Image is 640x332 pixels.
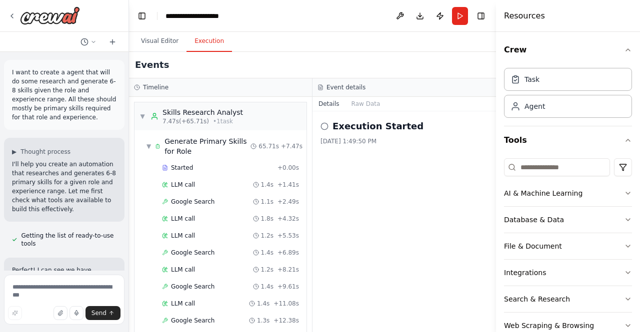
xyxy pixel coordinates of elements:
h3: Event details [326,83,365,91]
span: + 11.08s [273,300,299,308]
button: Upload files [53,306,67,320]
div: Database & Data [504,215,564,225]
button: Switch to previous chat [76,36,100,48]
button: Database & Data [504,207,632,233]
span: • 1 task [213,117,233,125]
p: I want to create a agent that will do some research and generate 6-8 skills given the role and ex... [12,68,116,122]
div: Skills Research Analyst [162,107,243,117]
span: 1.4s [257,300,269,308]
button: AI & Machine Learning [504,180,632,206]
span: ▶ [12,148,16,156]
div: [DATE] 1:49:50 PM [320,137,488,145]
span: 1.4s [261,249,273,257]
button: Search & Research [504,286,632,312]
button: Raw Data [345,97,386,111]
span: Started [171,164,193,172]
nav: breadcrumb [165,11,219,21]
button: File & Document [504,233,632,259]
span: 1.8s [261,215,273,223]
h2: Events [135,58,169,72]
span: + 8.21s [277,266,299,274]
span: LLM call [171,266,195,274]
span: 65.71s [258,142,279,150]
p: I'll help you create an automation that researches and generates 6-8 primary skills for a given r... [12,160,116,214]
button: Hide right sidebar [474,9,488,23]
span: Generate Primary Skills for Role [164,136,250,156]
span: LLM call [171,215,195,223]
h3: Timeline [143,83,168,91]
span: 1.4s [261,181,273,189]
span: 1.1s [261,198,273,206]
div: Agent [524,101,545,111]
div: File & Document [504,241,562,251]
span: 1.4s [261,283,273,291]
span: Thought process [20,148,70,156]
span: 1.2s [261,266,273,274]
span: ▼ [139,112,145,120]
h4: Resources [504,10,545,22]
div: Web Scraping & Browsing [504,321,594,331]
span: + 1.41s [277,181,299,189]
button: Execution [186,31,232,52]
button: ▶Thought process [12,148,70,156]
img: Logo [20,6,80,24]
span: Google Search [171,198,214,206]
span: Google Search [171,249,214,257]
span: Google Search [171,283,214,291]
div: Search & Research [504,294,570,304]
button: Tools [504,126,632,154]
span: + 0.00s [277,164,299,172]
span: Google Search [171,317,214,325]
span: + 9.61s [277,283,299,291]
button: Integrations [504,260,632,286]
h2: Execution Started [332,119,423,133]
span: Send [91,309,106,317]
span: LLM call [171,232,195,240]
div: Crew [504,64,632,126]
span: + 2.49s [277,198,299,206]
div: AI & Machine Learning [504,188,582,198]
span: LLM call [171,300,195,308]
div: Integrations [504,268,546,278]
span: + 12.38s [273,317,299,325]
div: Task [524,74,539,84]
span: + 4.32s [277,215,299,223]
button: Improve this prompt [8,306,22,320]
button: Start a new chat [104,36,120,48]
button: Hide left sidebar [135,9,149,23]
button: Send [85,306,120,320]
span: ▼ [146,142,151,150]
span: LLM call [171,181,195,189]
button: Click to speak your automation idea [69,306,83,320]
button: Visual Editor [133,31,186,52]
span: Getting the list of ready-to-use tools [21,232,117,248]
span: + 5.53s [277,232,299,240]
span: 7.47s (+65.71s) [162,117,209,125]
span: + 7.47s [281,142,302,150]
span: + 6.89s [277,249,299,257]
button: Crew [504,36,632,64]
button: Details [312,97,345,111]
span: 1.2s [261,232,273,240]
span: 1.3s [257,317,269,325]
